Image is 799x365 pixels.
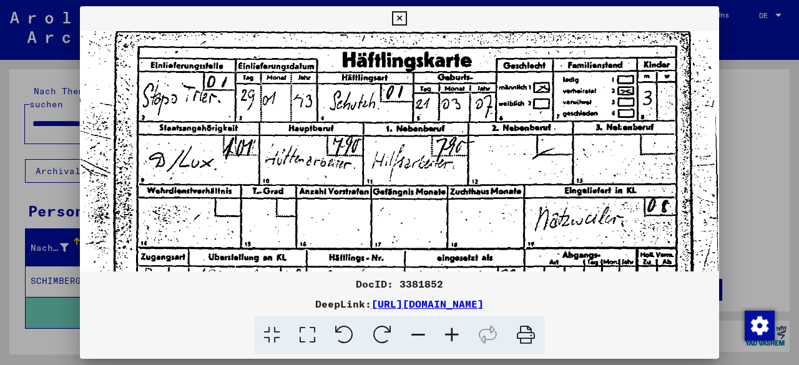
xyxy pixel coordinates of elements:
img: Zustimmung ändern [745,311,775,341]
a: [URL][DOMAIN_NAME] [371,298,484,310]
div: DeepLink: [80,296,719,311]
div: Zustimmung ändern [744,310,774,340]
div: DocID: 3381852 [80,276,719,291]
